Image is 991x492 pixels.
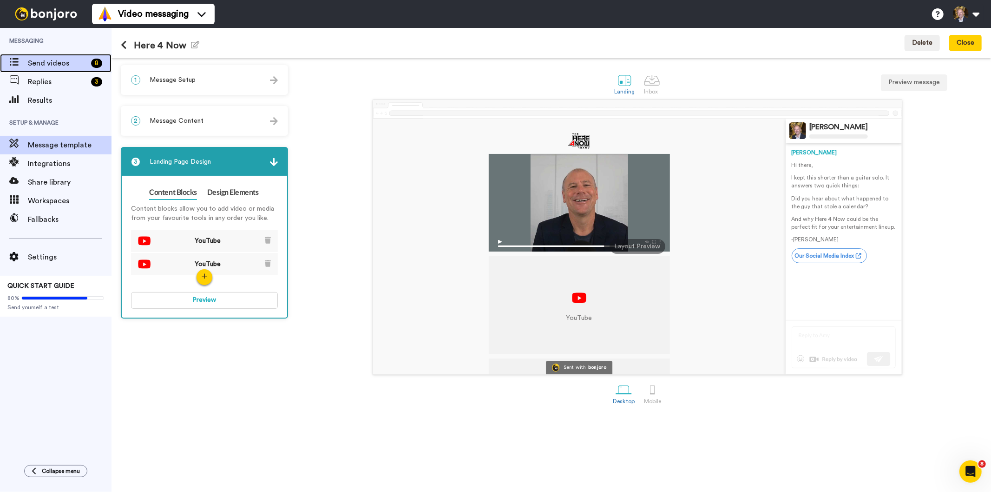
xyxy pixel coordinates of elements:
[614,88,635,95] div: Landing
[792,149,896,157] div: [PERSON_NAME]
[881,74,947,91] button: Preview message
[978,460,986,468] span: 8
[207,185,259,200] a: Design Elements
[28,214,112,225] span: Fallbacks
[610,67,640,100] a: Landing
[28,76,87,87] span: Replies
[613,398,635,405] div: Desktop
[270,76,278,84] img: arrow.svg
[566,313,592,323] p: YouTube
[588,365,606,370] div: bonjoro
[11,7,81,20] img: bj-logo-header-white.svg
[959,460,982,483] iframe: Intercom live chat
[190,236,225,246] span: YouTube
[270,158,278,166] img: arrow.svg
[7,294,20,302] span: 80%
[28,140,112,151] span: Message template
[639,377,666,409] a: Mobile
[608,377,639,409] a: Desktop
[131,292,278,309] button: Preview
[572,293,586,303] img: youtube.svg
[792,215,896,231] p: And why Here 4 Now could be the perfect fit for your entertainment lineup.
[905,35,940,52] button: Delete
[28,95,112,106] span: Results
[792,248,867,263] a: Our Social Media Index
[121,65,288,95] div: 1Message Setup
[564,365,586,370] div: Sent with
[789,122,806,139] img: Profile Image
[28,195,112,206] span: Workspaces
[138,259,151,269] img: youtube.svg
[121,40,199,51] h1: Here 4 Now
[7,283,74,289] span: QUICK START GUIDE
[150,75,196,85] span: Message Setup
[809,123,868,132] div: [PERSON_NAME]
[568,133,590,149] img: 746ae324-3557-4b54-bd27-16de213c7d5b
[131,204,278,223] p: Content blocks allow you to add video or media from your favourite tools in any order you like.
[644,398,661,405] div: Mobile
[270,117,278,125] img: arrow.svg
[91,77,102,86] div: 3
[131,157,140,166] span: 3
[98,7,112,21] img: vm-color.svg
[131,116,140,126] span: 2
[28,58,87,69] span: Send videos
[792,236,896,244] p: -[PERSON_NAME]
[118,7,189,20] span: Video messaging
[42,467,80,475] span: Collapse menu
[28,158,112,169] span: Integrations
[792,195,896,211] p: Did you hear about what happened to the guy that stole a calendar?
[190,259,225,269] span: YouTube
[131,75,140,85] span: 1
[792,161,896,169] p: Hi there,
[949,35,982,52] button: Close
[150,157,211,166] span: Landing Page Design
[138,236,151,246] img: youtube.svg
[91,59,102,68] div: 8
[610,239,665,254] div: Layout Preview
[24,465,87,477] button: Collapse menu
[792,174,896,190] p: I kept this shorter than a guitar solo. It answers two quick things:
[639,67,665,100] a: Inbox
[28,252,112,263] span: Settings
[28,177,112,188] span: Share library
[489,235,670,252] img: player-controls-full.svg
[150,116,203,126] span: Message Content
[121,106,288,136] div: 2Message Content
[644,88,660,95] div: Inbox
[792,326,896,368] img: reply-preview.svg
[7,304,104,311] span: Send yourself a test
[149,185,197,200] a: Content Blocks
[552,364,560,372] img: Bonjoro Logo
